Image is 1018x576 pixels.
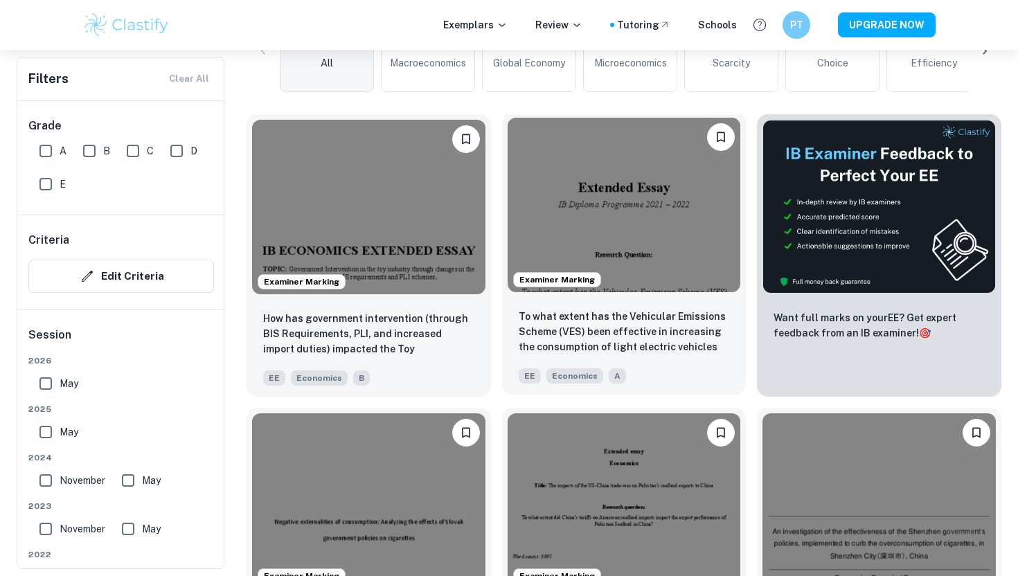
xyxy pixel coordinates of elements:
h6: Session [28,327,214,354]
span: B [103,143,110,159]
span: EE [519,368,541,384]
button: Bookmark [452,125,480,153]
span: 2024 [28,451,214,464]
img: Economics EE example thumbnail: To what extent has the Vehicular Emissio [508,118,741,292]
p: Exemplars [443,17,508,33]
span: November [60,521,105,537]
span: D [190,143,197,159]
span: Examiner Marking [514,273,600,286]
span: Scarcity [713,55,750,71]
span: 🎯 [919,327,931,339]
button: Bookmark [452,419,480,447]
p: How has government intervention (through BIS Requirements, PLI, and increased import duties) impa... [263,311,474,358]
span: 2026 [28,354,214,367]
span: C [147,143,154,159]
span: Economics [291,370,348,386]
button: Help and Feedback [748,13,771,37]
button: Bookmark [707,123,735,151]
span: E [60,177,66,192]
span: 2022 [28,548,214,561]
span: May [142,473,161,488]
h6: PT [789,17,805,33]
span: EE [263,370,285,386]
a: Tutoring [617,17,670,33]
span: May [142,521,161,537]
a: Examiner MarkingBookmarkTo what extent has the Vehicular Emissions Scheme (VES) been effective in... [502,114,747,397]
span: 2025 [28,403,214,415]
span: November [60,473,105,488]
p: To what extent has the Vehicular Emissions Scheme (VES) been effective in increasing the consumpt... [519,309,730,356]
a: ThumbnailWant full marks on yourEE? Get expert feedback from an IB examiner! [757,114,1001,397]
a: Examiner MarkingBookmarkHow has government intervention (through BIS Requirements, PLI, and incre... [247,114,491,397]
img: Thumbnail [762,120,996,294]
h6: Grade [28,118,214,134]
h6: Criteria [28,232,69,249]
a: Schools [698,17,737,33]
button: Bookmark [963,419,990,447]
button: Bookmark [707,419,735,447]
span: May [60,424,78,440]
span: Economics [546,368,603,384]
span: B [353,370,370,386]
span: All [321,55,333,71]
button: Edit Criteria [28,260,214,293]
span: 2023 [28,500,214,512]
span: Microeconomics [594,55,667,71]
span: Choice [817,55,848,71]
h6: Filters [28,69,69,89]
span: A [60,143,66,159]
span: May [60,376,78,391]
span: Efficiency [911,55,957,71]
button: UPGRADE NOW [838,12,936,37]
span: A [609,368,626,384]
img: Economics EE example thumbnail: How has government intervention (through [252,120,485,294]
span: Macroeconomics [390,55,466,71]
span: Examiner Marking [258,276,345,288]
span: Global Economy [493,55,565,71]
img: Clastify logo [82,11,170,39]
p: Review [535,17,582,33]
button: PT [783,11,810,39]
p: Want full marks on your EE ? Get expert feedback from an IB examiner! [774,310,985,341]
